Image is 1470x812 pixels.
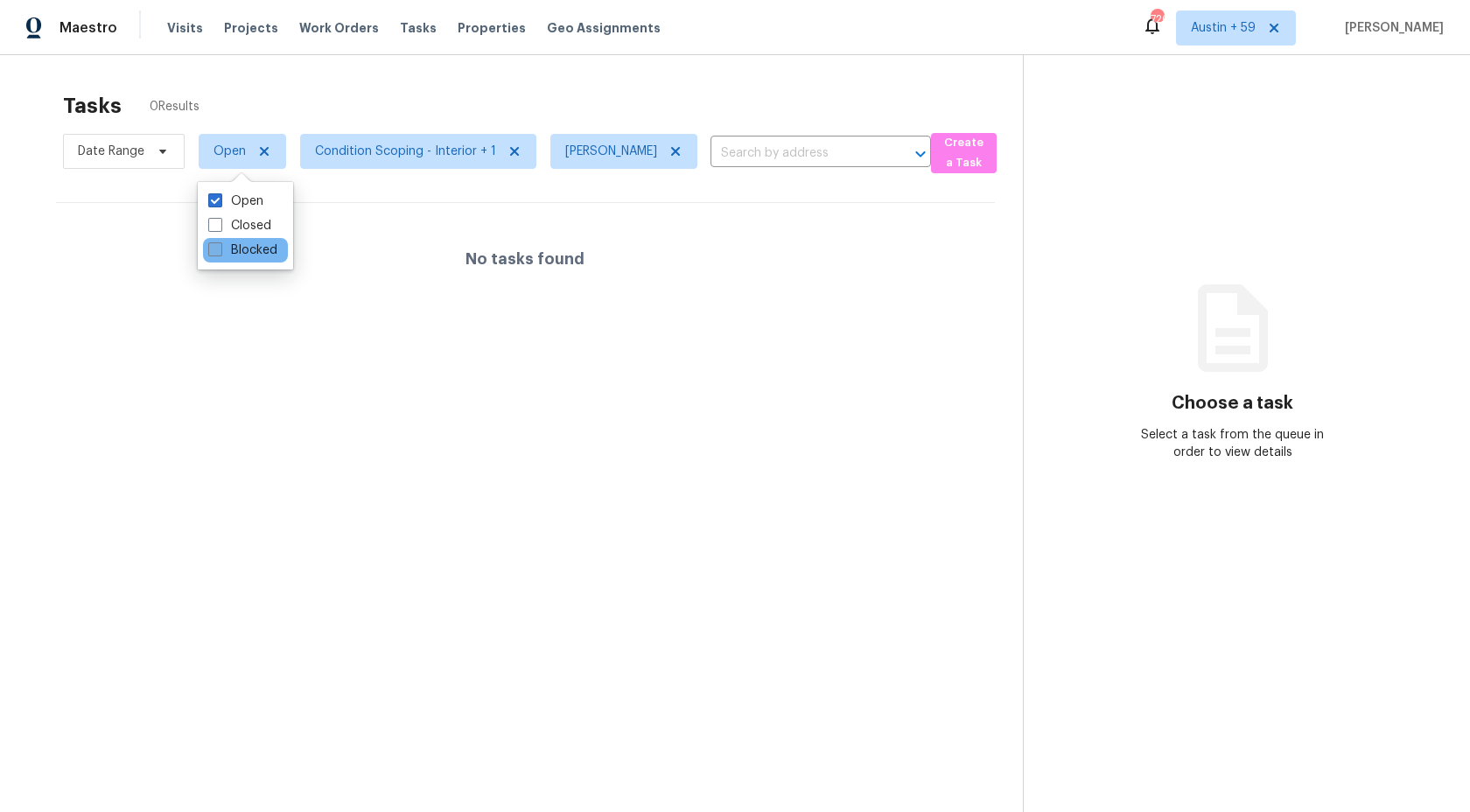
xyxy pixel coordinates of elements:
[908,142,933,166] button: Open
[208,241,277,259] label: Blocked
[1151,10,1163,28] div: 720
[78,143,144,160] span: Date Range
[458,19,526,37] span: Properties
[547,19,661,37] span: Geo Assignments
[299,19,379,37] span: Work Orders
[315,143,496,160] span: Condition Scoping - Interior + 1
[1191,19,1256,37] span: Austin + 59
[565,143,657,160] span: [PERSON_NAME]
[167,19,203,37] span: Visits
[1128,426,1337,461] div: Select a task from the queue in order to view details
[940,133,988,173] span: Create a Task
[59,19,117,37] span: Maestro
[208,217,271,234] label: Closed
[710,140,882,167] input: Search by address
[63,97,122,115] h2: Tasks
[150,98,199,115] span: 0 Results
[213,143,246,160] span: Open
[224,19,278,37] span: Projects
[1338,19,1444,37] span: [PERSON_NAME]
[400,22,437,34] span: Tasks
[465,250,584,268] h4: No tasks found
[931,133,997,173] button: Create a Task
[208,192,263,210] label: Open
[1172,395,1293,412] h3: Choose a task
